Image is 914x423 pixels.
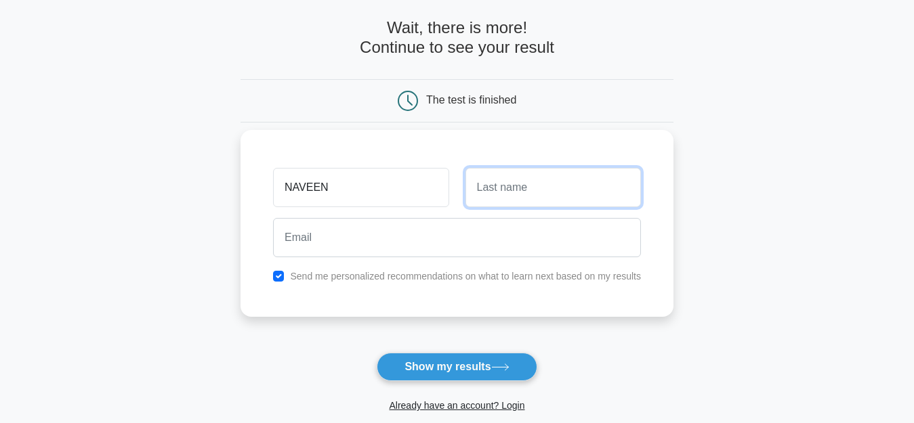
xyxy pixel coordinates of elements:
input: Last name [465,168,641,207]
button: Show my results [377,353,537,381]
label: Send me personalized recommendations on what to learn next based on my results [290,271,641,282]
h4: Wait, there is more! Continue to see your result [241,18,673,58]
input: Email [273,218,641,257]
input: First name [273,168,449,207]
a: Already have an account? Login [389,400,524,411]
div: The test is finished [426,94,516,106]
